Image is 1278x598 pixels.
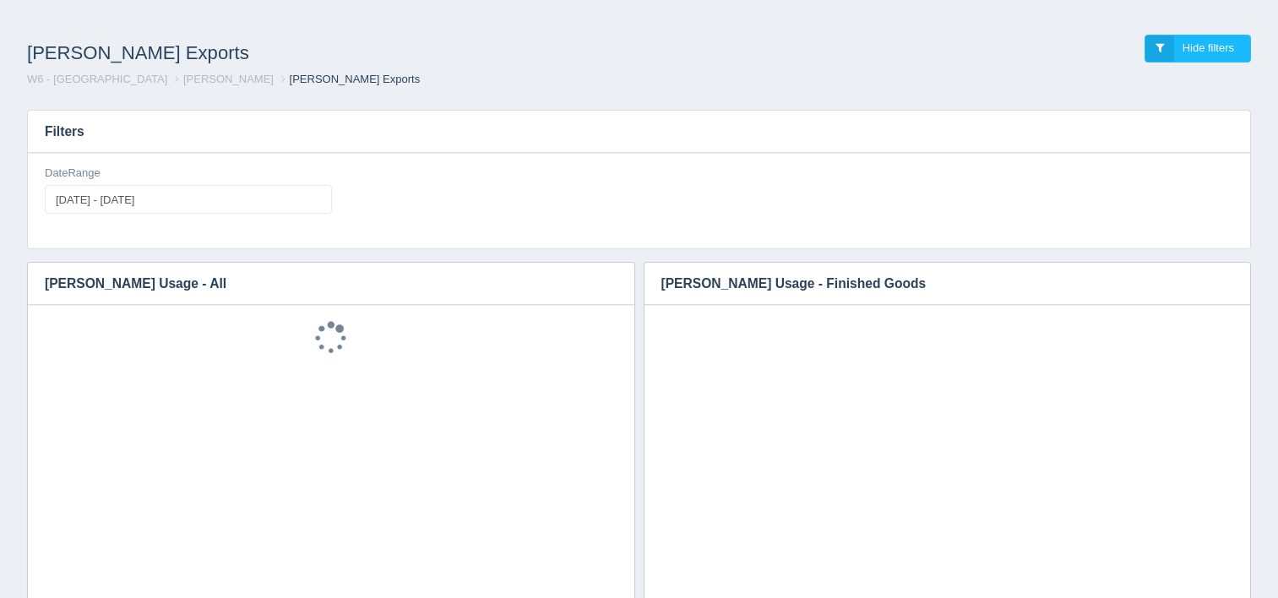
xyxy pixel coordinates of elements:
span: Hide filters [1183,41,1234,54]
h3: [PERSON_NAME] Usage - All [28,263,609,305]
label: DateRange [45,166,101,182]
h3: Filters [28,111,1250,153]
li: [PERSON_NAME] Exports [277,72,421,88]
h1: [PERSON_NAME] Exports [27,35,639,72]
a: [PERSON_NAME] [183,73,274,85]
h3: [PERSON_NAME] Usage - Finished Goods [644,263,1226,305]
a: W6 - [GEOGRAPHIC_DATA] [27,73,167,85]
a: Hide filters [1145,35,1251,63]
